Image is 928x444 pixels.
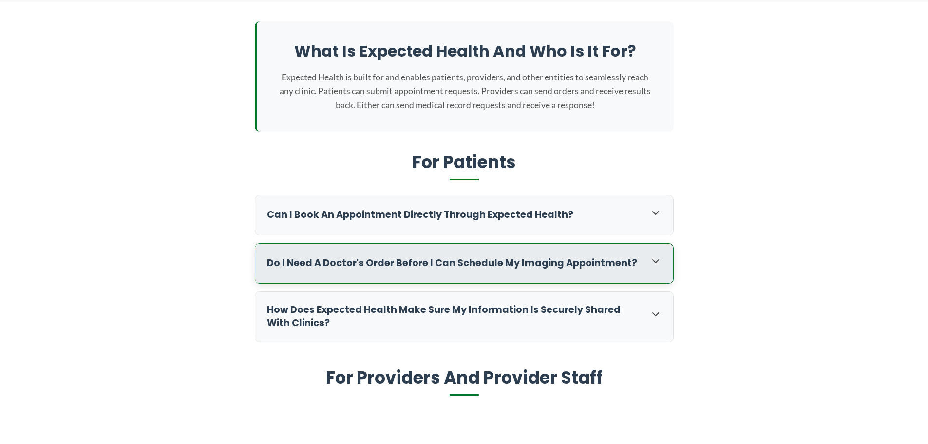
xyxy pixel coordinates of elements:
p: Expected Health is built for and enables patients, providers, and other entities to seamlessly re... [276,71,654,112]
h3: Can I book an appointment directly through Expected Health? [267,209,640,222]
h3: Do I need a doctor's order before I can schedule my imaging appointment? [267,257,640,270]
h3: How does Expected Health make sure my information is securely shared with clinics? [267,304,640,330]
h2: For Patients [255,151,674,181]
h2: For Providers And Provider Staff [255,367,674,396]
h2: What is Expected Health and who is it for? [276,41,654,61]
div: How does Expected Health make sure my information is securely shared with clinics? [255,292,673,342]
div: Do I need a doctor's order before I can schedule my imaging appointment? [255,244,673,283]
div: Can I book an appointment directly through Expected Health? [255,195,673,235]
